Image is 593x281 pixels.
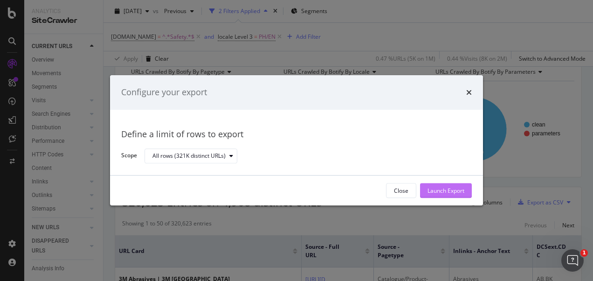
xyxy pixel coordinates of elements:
div: Define a limit of rows to export [121,128,472,140]
button: All rows (321K distinct URLs) [145,148,237,163]
label: Scope [121,152,137,162]
div: modal [110,75,483,205]
div: Configure your export [121,86,207,98]
button: Launch Export [420,183,472,198]
button: Close [386,183,416,198]
div: Close [394,187,408,195]
div: Launch Export [428,187,464,195]
div: All rows (321K distinct URLs) [152,153,226,159]
div: times [466,86,472,98]
span: 1 [580,249,588,257]
iframe: Intercom live chat [561,249,584,272]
